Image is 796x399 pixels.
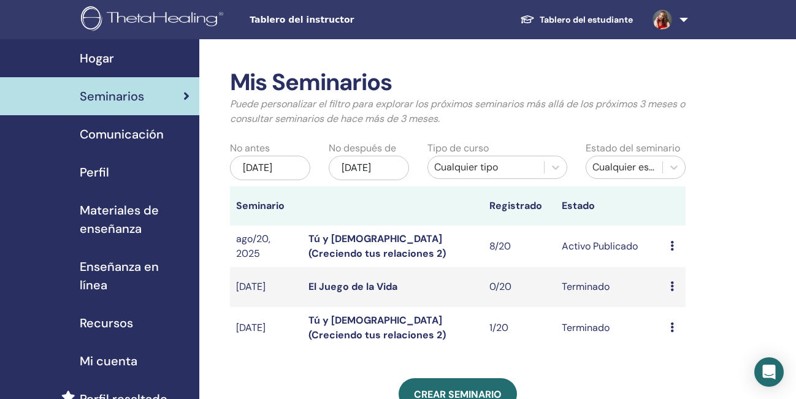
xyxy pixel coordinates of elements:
[250,13,434,26] span: Tablero del instructor
[230,267,302,307] td: [DATE]
[483,226,556,267] td: 8/20
[483,267,556,307] td: 0/20
[556,307,664,349] td: Terminado
[556,226,664,267] td: Activo Publicado
[230,141,270,156] label: No antes
[652,10,672,29] img: default.jpg
[80,201,189,238] span: Materiales de enseñanza
[80,125,164,143] span: Comunicación
[230,226,302,267] td: ago/20, 2025
[427,141,489,156] label: Tipo de curso
[754,357,784,387] div: Open Intercom Messenger
[434,160,538,175] div: Cualquier tipo
[230,156,310,180] div: [DATE]
[308,280,397,293] a: El Juego de la Vida
[556,267,664,307] td: Terminado
[329,141,396,156] label: No después de
[230,307,302,349] td: [DATE]
[230,186,302,226] th: Seminario
[329,156,409,180] div: [DATE]
[586,141,680,156] label: Estado del seminario
[483,186,556,226] th: Registrado
[81,6,228,34] img: logo.png
[510,9,643,31] a: Tablero del estudiante
[483,307,556,349] td: 1/20
[80,352,137,370] span: Mi cuenta
[80,87,144,105] span: Seminarios
[80,163,109,181] span: Perfil
[80,257,189,294] span: Enseñanza en línea
[308,314,446,341] a: Tú y [DEMOGRAPHIC_DATA] (Creciendo tus relaciones 2)
[308,232,446,260] a: Tú y [DEMOGRAPHIC_DATA] (Creciendo tus relaciones 2)
[80,49,114,67] span: Hogar
[556,186,664,226] th: Estado
[230,97,686,126] p: Puede personalizar el filtro para explorar los próximos seminarios más allá de los próximos 3 mes...
[520,14,535,25] img: graduation-cap-white.svg
[230,69,686,97] h2: Mis Seminarios
[592,160,656,175] div: Cualquier estatus
[80,314,133,332] span: Recursos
